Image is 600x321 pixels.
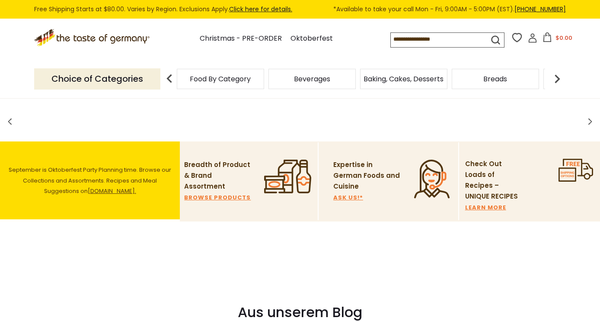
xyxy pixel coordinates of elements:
a: Baking, Cakes, Desserts [364,76,444,82]
p: Choice of Categories [34,68,160,90]
img: previous arrow [161,70,178,87]
a: BROWSE PRODUCTS [184,195,251,200]
a: Click here for details. [229,5,292,13]
a: Beverages [294,76,330,82]
div: Free Shipping Starts at $80.00. Varies by Region. Exclusions Apply. [34,4,566,14]
a: ASK US!* [333,195,363,200]
a: LEARN MORE [465,205,506,210]
a: Christmas - PRE-ORDER [200,33,282,45]
p: Check Out Loads of Recipes – UNIQUE RECIPES [465,159,523,202]
p: Expertise in German Foods and Cuisine [333,160,400,192]
img: next arrow [549,70,566,87]
a: Oktoberfest [290,33,333,45]
button: $0.00 [539,32,576,45]
span: September is Oktoberfest Party Planning time. Browse our Collections and Assortments. Recipes and... [9,166,171,196]
a: Food By Category [190,76,251,82]
h3: Aus unserem Blog [41,304,559,321]
a: [PHONE_NUMBER] [514,5,566,13]
p: Breadth of Product & Brand Assortment [184,160,251,192]
a: [DOMAIN_NAME]. [88,187,136,195]
a: Breads [483,76,507,82]
span: $0.00 [555,34,572,42]
span: *Available to take your call Mon - Fri, 9:00AM - 5:00PM (EST). [333,4,566,14]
